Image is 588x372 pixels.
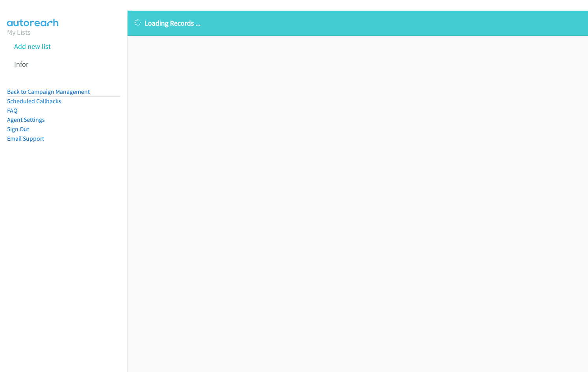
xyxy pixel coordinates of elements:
[14,60,28,69] a: Infor
[7,28,31,37] a: My Lists
[7,125,29,133] a: Sign Out
[7,97,61,105] a: Scheduled Callbacks
[7,88,90,95] a: Back to Campaign Management
[7,116,45,123] a: Agent Settings
[7,135,44,142] a: Email Support
[14,42,51,51] a: Add new list
[7,107,17,114] a: FAQ
[135,18,581,28] p: Loading Records ...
